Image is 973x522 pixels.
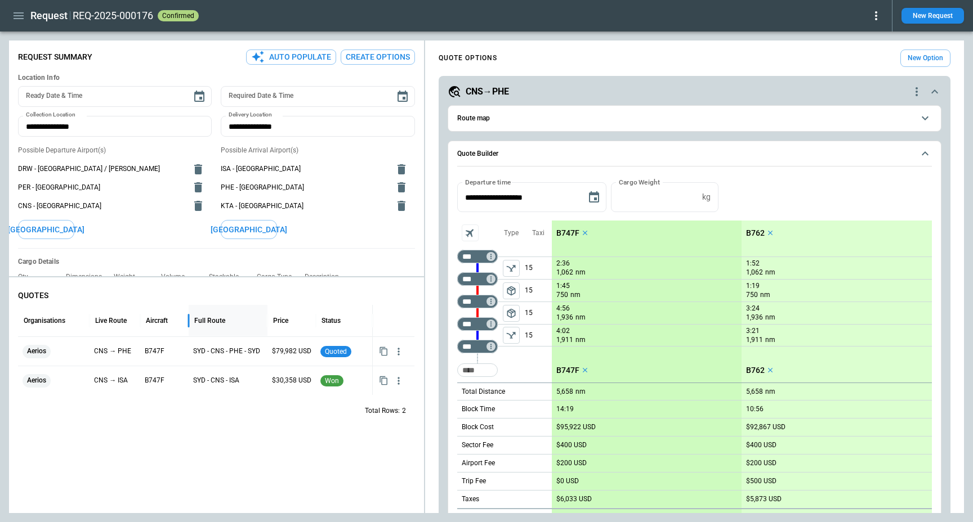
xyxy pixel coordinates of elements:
button: Create Options [341,49,415,65]
p: nm [575,335,586,345]
span: ISA - [GEOGRAPHIC_DATA] [221,164,387,174]
span: confirmed [160,12,197,20]
span: quoted [323,348,349,355]
p: 3:24 [746,304,760,313]
button: Choose date, selected date is Oct 14, 2025 [583,186,605,209]
span: won [323,377,341,385]
button: left aligned [503,305,520,322]
p: 15 [525,302,552,324]
p: CNS → ISA [94,376,136,385]
p: QUOTES [18,291,415,300]
p: nm [765,387,775,397]
button: left aligned [503,260,520,277]
h6: Cargo Details [18,258,415,266]
button: delete [390,176,413,199]
p: B747F [556,228,579,238]
span: Type of sector [503,305,520,322]
p: Request Summary [18,52,92,62]
button: Route map [457,106,932,131]
p: Description [305,273,348,281]
div: Too short [457,363,498,377]
p: Block Time [462,404,495,414]
p: 1,062 [746,268,763,277]
span: package_2 [506,308,517,319]
div: Too short [457,272,498,286]
p: B762 [746,366,765,375]
p: nm [765,313,775,322]
p: SYD - CNS - PHE - SYD [193,346,263,356]
p: 3:21 [746,327,760,335]
p: 15 [525,325,552,346]
p: kg [702,192,711,202]
p: Cargo Type [257,273,301,281]
p: Sector Fee [462,440,493,450]
p: 1,911 [556,335,573,345]
p: $200 USD [746,459,776,467]
p: B747F [556,366,579,375]
div: Aircraft [146,317,168,325]
p: Stackable [209,273,248,281]
p: nm [765,335,775,345]
p: Possible Departure Airport(s) [18,146,212,155]
h4: QUOTE OPTIONS [439,56,497,61]
span: Aerios [23,366,51,395]
p: SYD - CNS - ISA [193,376,263,385]
span: DRW - [GEOGRAPHIC_DATA] / [PERSON_NAME] [18,164,185,174]
label: Delivery Location [229,111,272,119]
p: $200 USD [556,459,587,467]
p: Possible Arrival Airport(s) [221,146,414,155]
p: Dimensions [66,273,111,281]
p: $6,033 USD [556,495,592,503]
label: Collection Location [26,111,75,119]
label: Cargo Weight [619,177,660,187]
span: Type of sector [503,327,520,344]
p: Trip Fee [462,476,486,486]
div: Too short [457,340,498,353]
div: Status [322,317,341,325]
p: $30,358 USD [272,376,311,385]
p: 1,936 [556,313,573,322]
span: package_2 [506,285,517,296]
button: Auto Populate [246,49,336,65]
p: 1:52 [746,259,760,268]
p: 5,658 [746,388,763,396]
label: Departure time [465,177,511,187]
button: [GEOGRAPHIC_DATA] [221,220,277,240]
button: Copy quote content [377,344,391,358]
p: nm [575,313,586,322]
p: $400 USD [746,441,776,449]
button: delete [390,158,413,181]
div: Price [273,317,288,325]
p: 4:56 [556,304,570,313]
div: Too short [457,295,498,308]
p: $0 USD [556,477,579,485]
p: Qty [18,273,37,281]
p: 15 [525,257,552,279]
button: delete [187,158,209,181]
span: KTA - [GEOGRAPHIC_DATA] [221,201,387,211]
span: Aerios [23,337,51,366]
p: B747F [145,346,184,356]
div: Too short [457,250,498,263]
button: Choose date [188,85,211,108]
p: CNS → PHE [94,346,136,356]
p: Weight [114,273,144,281]
p: B762 [746,228,765,238]
p: 1:45 [556,282,570,290]
p: nm [570,290,581,300]
button: Quote Builder [457,141,932,167]
button: delete [187,176,209,199]
h2: REQ-2025-000176 [73,9,153,22]
p: 4:02 [556,327,570,335]
p: Type [504,228,519,238]
p: 2 [402,406,406,416]
button: left aligned [503,282,520,299]
p: Total Rows: [365,406,400,416]
p: $500 USD [746,477,776,485]
p: nm [760,290,770,300]
button: New Request [901,8,964,24]
p: $400 USD [556,441,587,449]
div: Organisations [24,317,65,325]
p: 1,936 [746,313,763,322]
p: 1:19 [746,282,760,290]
